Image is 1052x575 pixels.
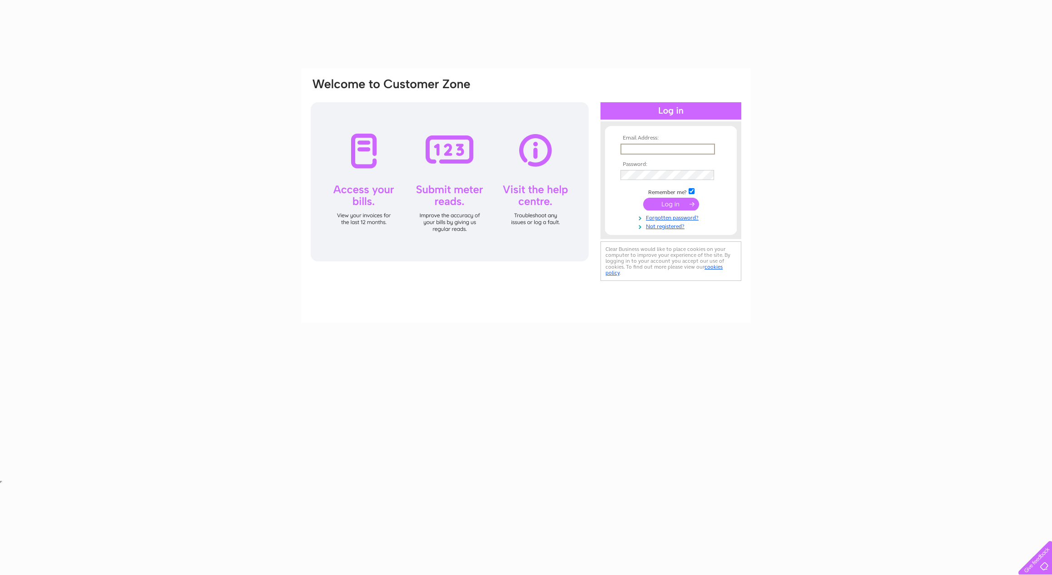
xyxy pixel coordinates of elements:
[618,161,724,168] th: Password:
[618,187,724,196] td: Remember me?
[620,213,724,221] a: Forgotten password?
[600,241,741,281] div: Clear Business would like to place cookies on your computer to improve your experience of the sit...
[618,135,724,141] th: Email Address:
[620,221,724,230] a: Not registered?
[605,264,723,276] a: cookies policy
[643,198,699,210] input: Submit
